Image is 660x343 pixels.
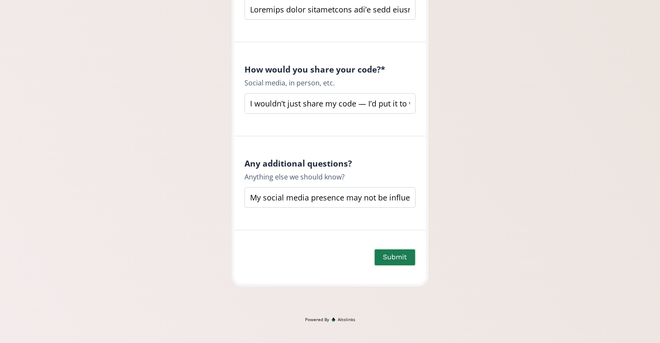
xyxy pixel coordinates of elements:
[244,172,416,182] div: Anything else we should know?
[244,78,416,88] div: Social media, in person, etc.
[373,248,416,267] button: Submit
[338,316,355,323] span: Altolinks
[244,64,416,74] h4: How would you share your code? *
[305,316,329,323] span: Powered By
[331,317,336,322] img: favicon-32x32.png
[229,316,431,323] a: Powered ByAltolinks
[244,93,416,114] input: Type your answer here...
[244,158,416,168] h4: Any additional questions?
[244,187,416,208] input: Type your answer here...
